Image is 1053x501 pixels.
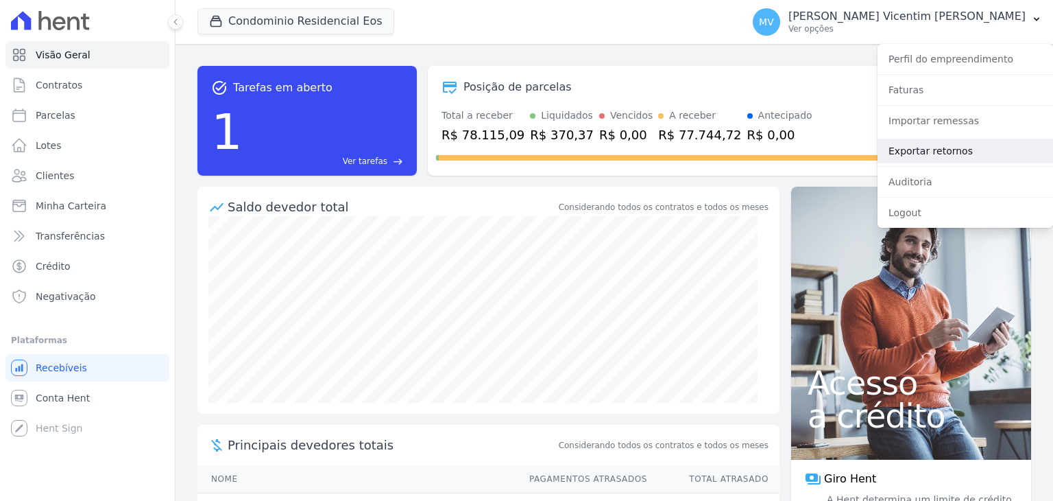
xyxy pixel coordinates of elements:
[11,332,164,349] div: Plataformas
[669,108,716,123] div: A receber
[211,96,243,167] div: 1
[541,108,593,123] div: Liquidados
[530,126,594,144] div: R$ 370,37
[36,199,106,213] span: Minha Carteira
[824,471,876,487] span: Giro Hent
[808,399,1015,432] span: a crédito
[343,155,387,167] span: Ver tarefas
[36,361,87,375] span: Recebíveis
[36,108,75,122] span: Parcelas
[5,132,169,159] a: Lotes
[599,126,653,144] div: R$ 0,00
[36,290,96,303] span: Negativação
[5,253,169,280] a: Crédito
[248,155,403,167] a: Ver tarefas east
[758,108,812,123] div: Antecipado
[36,259,71,273] span: Crédito
[877,78,1053,102] a: Faturas
[233,80,332,96] span: Tarefas em aberto
[5,354,169,382] a: Recebíveis
[228,436,556,454] span: Principais devedores totais
[759,17,774,27] span: MV
[559,439,768,452] span: Considerando todos os contratos e todos os meses
[36,48,90,62] span: Visão Geral
[610,108,653,123] div: Vencidos
[5,162,169,189] a: Clientes
[658,126,741,144] div: R$ 77.744,72
[877,108,1053,133] a: Importar remessas
[441,108,524,123] div: Total a receber
[648,465,779,493] th: Total Atrasado
[877,47,1053,71] a: Perfil do empreendimento
[211,80,228,96] span: task_alt
[877,200,1053,225] a: Logout
[747,126,812,144] div: R$ 0,00
[742,3,1053,41] button: MV [PERSON_NAME] Vicentim [PERSON_NAME] Ver opções
[228,198,556,216] div: Saldo devedor total
[788,10,1026,23] p: [PERSON_NAME] Vicentim [PERSON_NAME]
[5,192,169,220] a: Minha Carteira
[463,79,572,95] div: Posição de parcelas
[36,391,90,405] span: Conta Hent
[36,169,74,183] span: Clientes
[36,139,62,152] span: Lotes
[5,222,169,250] a: Transferências
[5,102,169,129] a: Parcelas
[788,23,1026,34] p: Ver opções
[393,156,403,167] span: east
[197,8,394,34] button: Condominio Residencial Eos
[877,170,1053,194] a: Auditoria
[5,384,169,412] a: Conta Hent
[36,229,105,243] span: Transferências
[197,465,516,493] th: Nome
[516,465,648,493] th: Pagamentos Atrasados
[441,126,524,144] div: R$ 78.115,09
[808,366,1015,399] span: Acesso
[5,283,169,310] a: Negativação
[877,139,1053,163] a: Exportar retornos
[36,78,82,92] span: Contratos
[5,41,169,69] a: Visão Geral
[559,201,768,213] div: Considerando todos os contratos e todos os meses
[5,71,169,99] a: Contratos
